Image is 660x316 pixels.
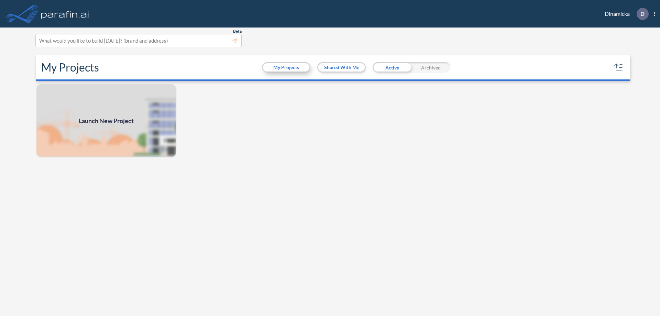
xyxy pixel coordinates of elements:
h2: My Projects [41,61,99,74]
div: Archived [411,62,450,73]
button: Shared With Me [318,63,365,72]
div: Dinamicka [594,8,655,20]
button: sort [613,62,624,73]
span: Launch New Project [79,116,134,126]
p: D [640,11,645,17]
a: Launch New Project [36,84,177,158]
span: Beta [233,29,242,34]
div: Active [373,62,411,73]
img: logo [40,7,90,21]
button: My Projects [263,63,309,72]
img: add [36,84,177,158]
